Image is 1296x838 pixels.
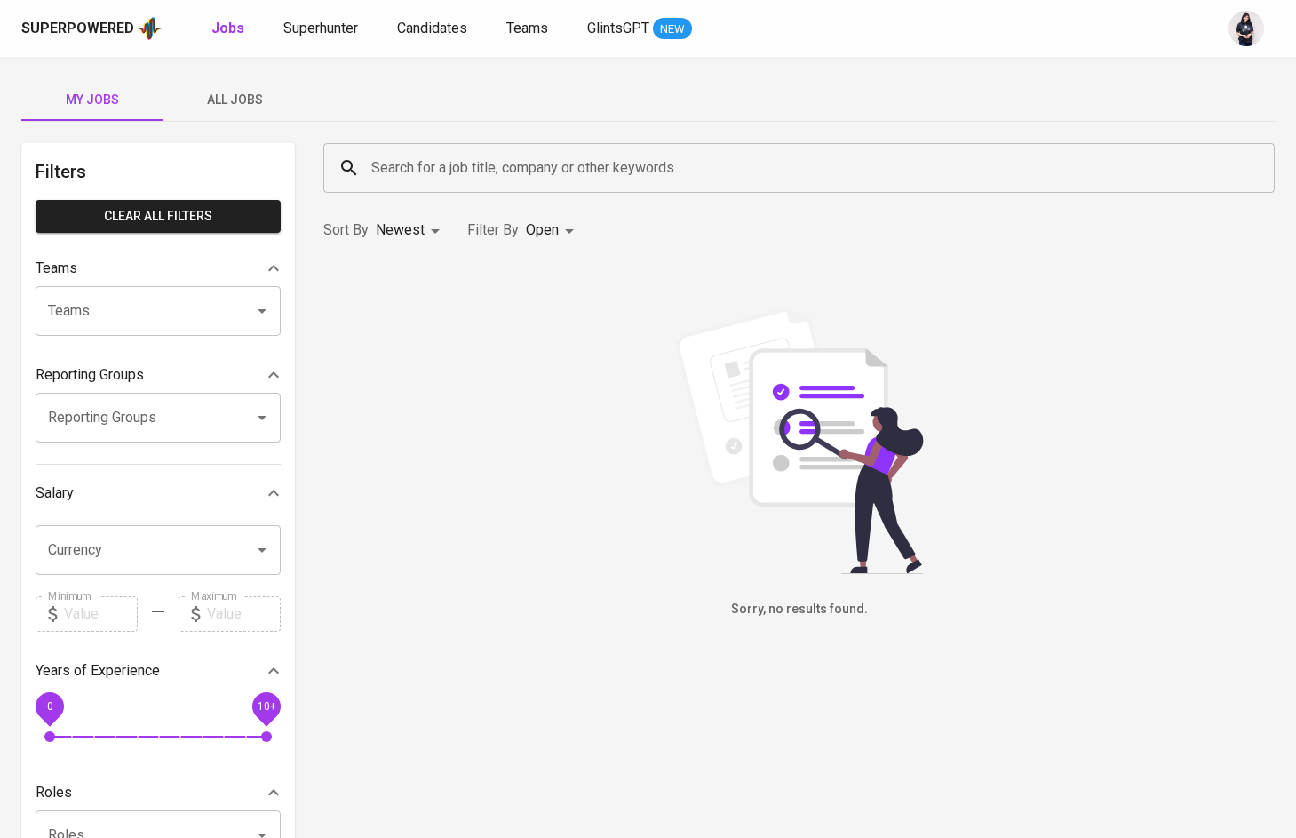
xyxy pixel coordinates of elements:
[506,20,548,36] span: Teams
[36,364,144,386] p: Reporting Groups
[283,18,362,40] a: Superhunter
[32,89,153,111] span: My Jobs
[250,538,274,563] button: Open
[506,18,552,40] a: Teams
[376,214,446,247] div: Newest
[397,18,471,40] a: Candidates
[587,18,692,40] a: GlintsGPT NEW
[64,596,138,632] input: Value
[526,221,559,238] span: Open
[653,20,692,38] span: NEW
[323,219,369,241] p: Sort By
[36,475,281,511] div: Salary
[36,251,281,286] div: Teams
[587,20,649,36] span: GlintsGPT
[46,699,52,712] span: 0
[21,19,134,39] div: Superpowered
[36,157,281,186] h6: Filters
[36,357,281,393] div: Reporting Groups
[211,18,248,40] a: Jobs
[36,653,281,689] div: Years of Experience
[250,299,274,323] button: Open
[467,219,519,241] p: Filter By
[526,214,580,247] div: Open
[36,200,281,233] button: Clear All filters
[36,258,77,279] p: Teams
[36,660,160,682] p: Years of Experience
[21,15,162,42] a: Superpoweredapp logo
[1228,11,1264,46] img: monata@glints.com
[207,596,281,632] input: Value
[211,20,244,36] b: Jobs
[50,205,266,227] span: Clear All filters
[666,307,933,574] img: file_searching.svg
[283,20,358,36] span: Superhunter
[36,775,281,810] div: Roles
[36,483,74,504] p: Salary
[250,405,274,430] button: Open
[36,782,72,803] p: Roles
[174,89,295,111] span: All Jobs
[323,600,1275,619] h6: Sorry, no results found.
[397,20,467,36] span: Candidates
[257,699,275,712] span: 10+
[376,219,425,241] p: Newest
[138,15,162,42] img: app logo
